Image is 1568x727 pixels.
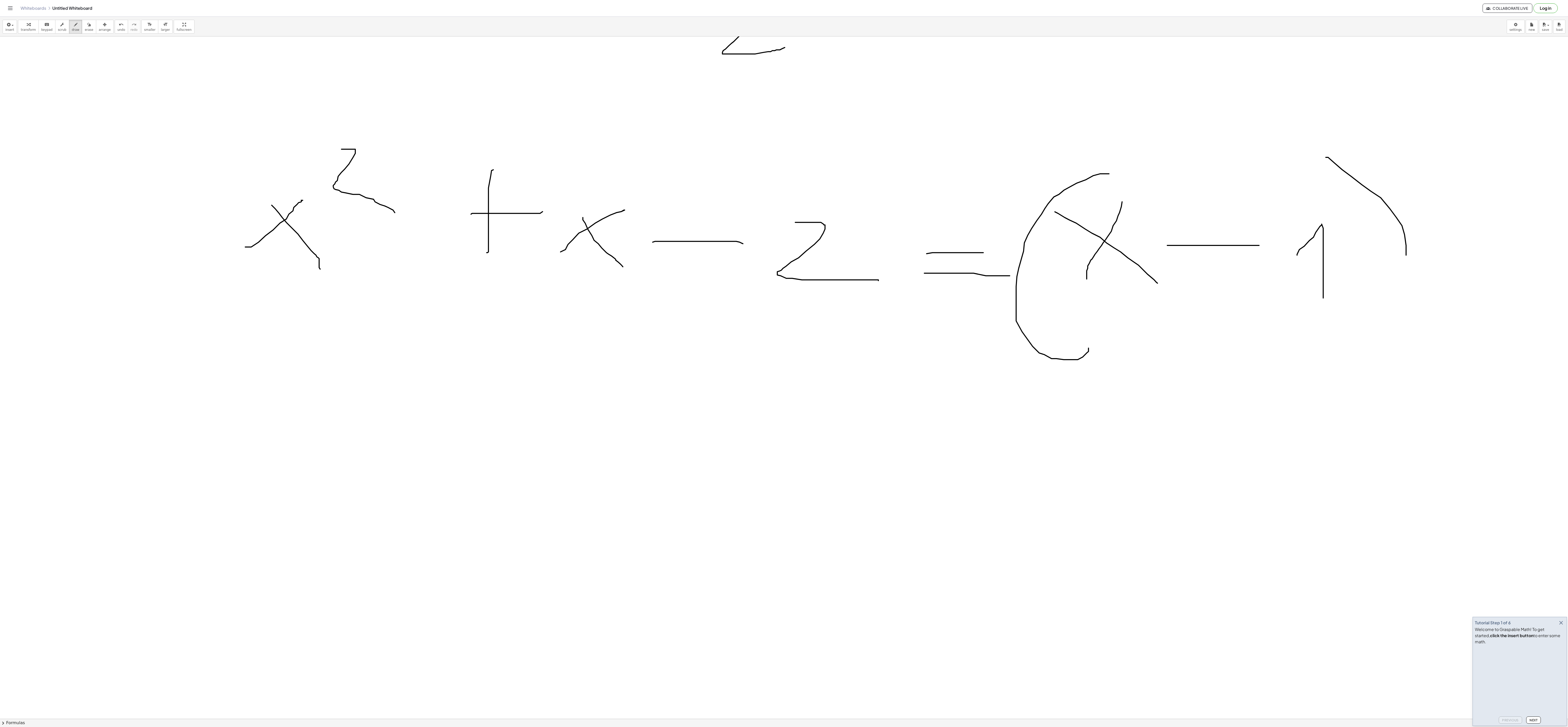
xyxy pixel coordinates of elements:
span: larger [161,28,170,32]
button: undoundo [115,20,128,34]
span: draw [72,28,80,32]
button: save [1539,20,1552,34]
span: erase [85,28,93,32]
span: settings [1510,28,1522,32]
span: undo [117,28,125,32]
button: fullscreen [174,20,194,34]
a: Whiteboards [21,6,46,11]
button: arrange [96,20,114,34]
span: fullscreen [177,28,191,32]
span: insert [5,28,14,32]
span: smaller [144,28,155,32]
span: Next [1530,718,1537,722]
span: keypad [41,28,53,32]
button: format_sizesmaller [141,20,158,34]
button: keyboardkeypad [38,20,55,34]
span: save [1542,28,1549,32]
button: insert [3,20,17,34]
i: keyboard [44,22,49,28]
i: redo [132,22,136,28]
button: transform [18,20,39,34]
button: Toggle navigation [6,4,14,12]
span: transform [21,28,36,32]
span: arrange [99,28,111,32]
span: scrub [58,28,66,32]
button: load [1553,20,1565,34]
div: Tutorial Step 1 of 6 [1475,620,1511,626]
button: draw [69,20,82,34]
b: click the insert button [1490,633,1533,638]
span: new [1528,28,1535,32]
div: Welcome to Graspable Math! To get started, to enter some math. [1475,626,1565,645]
span: Collaborate Live [1487,6,1528,11]
button: Collaborate Live [1483,4,1532,13]
button: settings [1507,20,1525,34]
button: Next [1526,716,1541,724]
span: load [1556,28,1563,32]
i: format_size [147,22,152,28]
button: redoredo [128,20,140,34]
button: erase [82,20,96,34]
span: redo [131,28,138,32]
button: Log in [1533,3,1558,13]
i: format_size [163,22,168,28]
button: new [1526,20,1538,34]
button: format_sizelarger [158,20,173,34]
button: scrub [55,20,69,34]
i: undo [119,22,124,28]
